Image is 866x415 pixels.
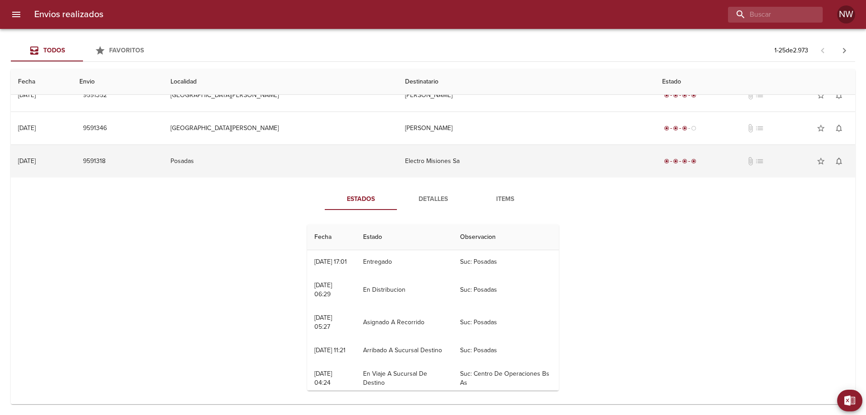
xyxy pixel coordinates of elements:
td: Suc: Posadas [453,339,559,362]
th: Fecha [307,224,356,250]
div: Abrir información de usuario [837,5,855,23]
div: [DATE] [18,157,36,165]
span: No tiene documentos adjuntos [746,157,755,166]
div: [DATE] 05:27 [314,314,332,331]
span: Favoritos [109,47,144,54]
span: Pagina anterior [812,46,834,55]
button: 9591318 [79,153,109,170]
button: Exportar Excel [837,390,862,411]
span: star_border [816,91,825,100]
span: 9591318 [83,156,106,167]
div: [DATE] [18,91,36,99]
td: Electro Misiones Sa [398,145,655,177]
th: Estado [356,224,453,250]
div: NW [837,5,855,23]
button: 9591352 [79,87,111,104]
td: Suc: Posadas [453,274,559,306]
span: radio_button_checked [664,93,669,98]
span: Todos [43,47,65,54]
td: Suc: Posadas [453,250,559,274]
td: En Distribucion [356,274,453,306]
span: Estados [330,194,392,205]
th: Localidad [163,69,397,95]
td: En Viaje A Sucursal De Destino [356,362,453,395]
span: No tiene pedido asociado [755,91,764,100]
span: radio_button_checked [664,159,669,164]
td: [PERSON_NAME] [398,112,655,145]
span: radio_button_checked [682,159,687,164]
span: No tiene pedido asociado [755,157,764,166]
div: En viaje [662,124,698,133]
span: radio_button_checked [682,93,687,98]
th: Fecha [11,69,72,95]
span: No tiene documentos adjuntos [746,91,755,100]
span: radio_button_checked [691,93,696,98]
th: Estado [655,69,855,95]
input: buscar [728,7,807,23]
span: radio_button_checked [673,126,678,131]
span: notifications_none [834,91,843,100]
button: Agregar a favoritos [812,152,830,170]
span: radio_button_checked [673,159,678,164]
button: Activar notificaciones [830,152,848,170]
span: notifications_none [834,157,843,166]
button: 9591346 [79,120,111,137]
span: star_border [816,124,825,133]
span: radio_button_checked [664,126,669,131]
td: Suc: Posadas [453,306,559,339]
div: Tabs detalle de guia [325,188,541,210]
p: 1 - 25 de 2.973 [774,46,808,55]
td: Entregado [356,250,453,274]
span: Detalles [402,194,464,205]
button: Activar notificaciones [830,86,848,104]
span: radio_button_checked [682,126,687,131]
button: Agregar a favoritos [812,119,830,137]
div: Entregado [662,91,698,100]
div: [DATE] 04:24 [314,370,332,387]
td: Arribado A Sucursal Destino [356,339,453,362]
button: Agregar a favoritos [812,86,830,104]
th: Envio [72,69,164,95]
h6: Envios realizados [34,7,103,22]
div: [DATE] 11:21 [314,346,345,354]
span: 9591346 [83,123,107,134]
span: Items [474,194,536,205]
div: Entregado [662,157,698,166]
div: Tabs Envios [11,40,155,61]
td: [PERSON_NAME] [398,79,655,112]
span: Pagina siguiente [834,40,855,61]
span: notifications_none [834,124,843,133]
span: radio_button_unchecked [691,126,696,131]
th: Observacion [453,224,559,250]
button: menu [5,4,27,25]
span: No tiene pedido asociado [755,124,764,133]
span: radio_button_checked [673,93,678,98]
th: Destinatario [398,69,655,95]
td: Posadas [163,145,397,177]
td: Asignado A Recorrido [356,306,453,339]
span: 9591352 [83,90,107,101]
td: Suc: Centro De Operaciones Bs As [453,362,559,395]
span: star_border [816,157,825,166]
span: radio_button_checked [691,159,696,164]
div: [DATE] 17:01 [314,258,347,266]
td: [GEOGRAPHIC_DATA][PERSON_NAME] [163,112,397,145]
button: Activar notificaciones [830,119,848,137]
div: [DATE] [18,124,36,132]
span: No tiene documentos adjuntos [746,124,755,133]
td: [GEOGRAPHIC_DATA][PERSON_NAME] [163,79,397,112]
div: [DATE] 06:29 [314,281,332,298]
